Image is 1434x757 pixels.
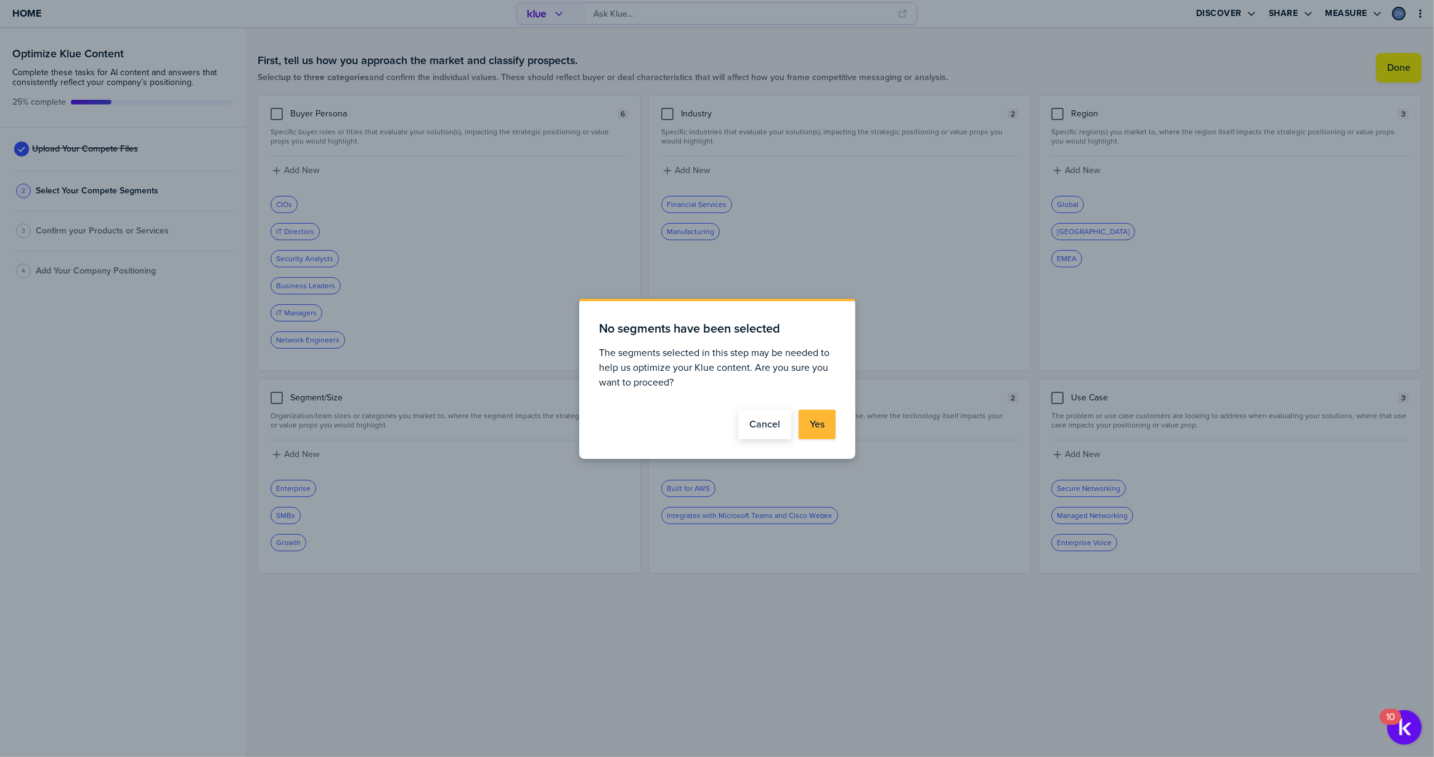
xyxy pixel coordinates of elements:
label: Yes [810,418,825,431]
button: Cancel [738,410,791,439]
h1: No segments have been selected [599,321,780,336]
button: Open Resource Center, 10 new notifications [1387,710,1422,745]
label: Cancel [749,418,780,431]
div: 10 [1386,717,1395,733]
button: Yes [799,410,836,439]
span: The segments selected in this step may be needed to help us optimize your Klue content. Are you s... [599,346,836,390]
